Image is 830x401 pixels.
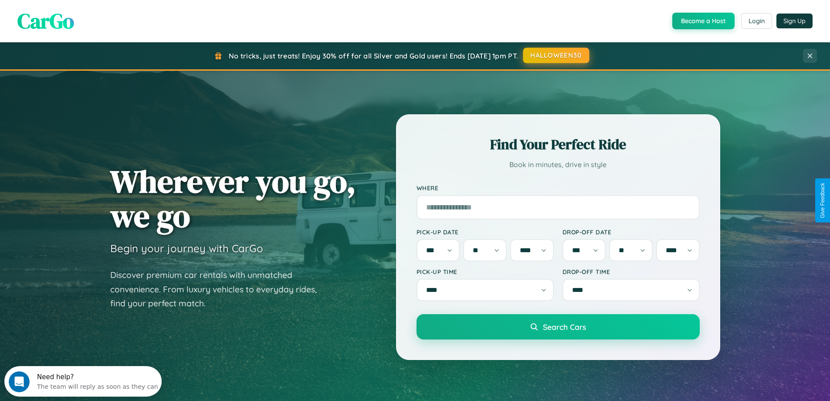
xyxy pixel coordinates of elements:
[776,14,813,28] button: Sign Up
[417,184,700,192] label: Where
[4,366,162,397] iframe: Intercom live chat discovery launcher
[110,268,328,311] p: Discover premium car rentals with unmatched convenience. From luxury vehicles to everyday rides, ...
[417,228,554,236] label: Pick-up Date
[672,13,735,29] button: Become a Host
[3,3,162,27] div: Open Intercom Messenger
[543,322,586,332] span: Search Cars
[110,242,263,255] h3: Begin your journey with CarGo
[417,268,554,275] label: Pick-up Time
[17,7,74,35] span: CarGo
[741,13,772,29] button: Login
[33,7,154,14] div: Need help?
[417,314,700,339] button: Search Cars
[523,48,589,63] button: HALLOWEEN30
[417,135,700,154] h2: Find Your Perfect Ride
[562,268,700,275] label: Drop-off Time
[562,228,700,236] label: Drop-off Date
[417,158,700,171] p: Book in minutes, drive in style
[9,371,30,392] iframe: Intercom live chat
[33,14,154,24] div: The team will reply as soon as they can
[110,164,356,233] h1: Wherever you go, we go
[229,51,518,60] span: No tricks, just treats! Enjoy 30% off for all Silver and Gold users! Ends [DATE] 1pm PT.
[820,183,826,218] div: Give Feedback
